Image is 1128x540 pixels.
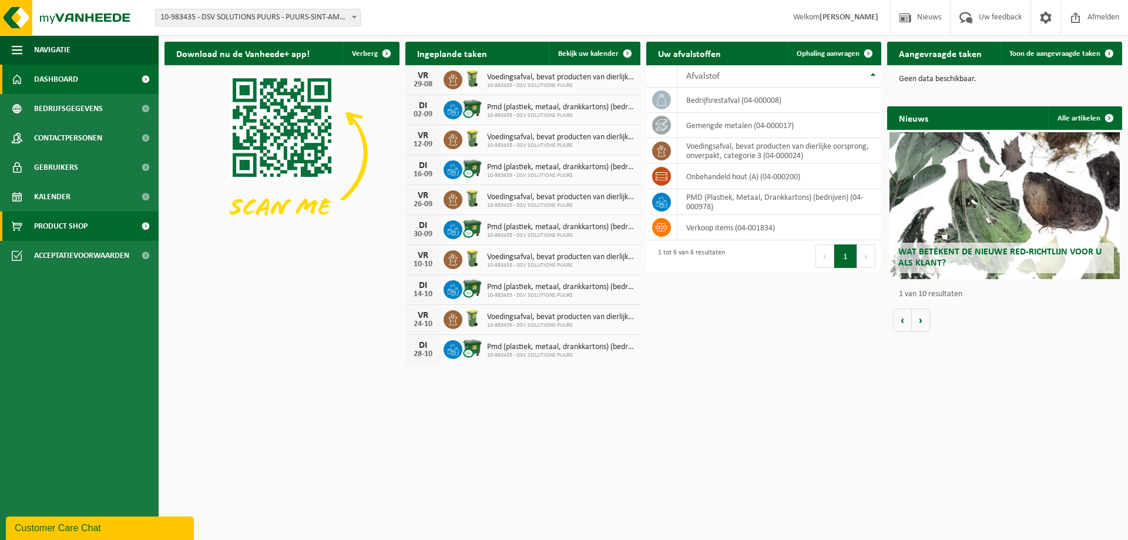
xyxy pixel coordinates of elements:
[411,251,435,260] div: VR
[462,219,482,239] img: WB-1100-CU
[487,112,634,119] span: 10-983435 - DSV SOLUTIONS PUURS
[487,352,634,359] span: 10-983435 - DSV SOLUTIONS PUURS
[487,193,634,202] span: Voedingsafval, bevat producten van dierlijke oorsprong, onverpakt, categorie 3
[893,308,912,332] button: Vorige
[686,72,720,81] span: Afvalstof
[462,308,482,328] img: WB-0140-HPE-GN-50
[411,140,435,149] div: 12-09
[462,129,482,149] img: WB-0140-HPE-GN-50
[912,308,930,332] button: Volgende
[677,189,881,215] td: PMD (Plastiek, Metaal, Drankkartons) (bedrijven) (04-000978)
[677,164,881,189] td: onbehandeld hout (A) (04-000200)
[405,42,499,65] h2: Ingeplande taken
[462,99,482,119] img: WB-1100-CU
[411,221,435,230] div: DI
[834,244,857,268] button: 1
[487,172,634,179] span: 10-983435 - DSV SOLUTIONS PUURS
[34,35,70,65] span: Navigatie
[34,123,102,153] span: Contactpersonen
[34,94,103,123] span: Bedrijfsgegevens
[487,133,634,142] span: Voedingsafval, bevat producten van dierlijke oorsprong, onverpakt, categorie 3
[462,279,482,298] img: WB-1100-CU
[652,243,725,269] div: 1 tot 6 van 6 resultaten
[462,69,482,89] img: WB-0140-HPE-GN-50
[558,50,619,58] span: Bekijk uw kalender
[487,163,634,172] span: Pmd (plastiek, metaal, drankkartons) (bedrijven)
[887,42,993,65] h2: Aangevraagde taken
[487,223,634,232] span: Pmd (plastiek, metaal, drankkartons) (bedrijven)
[411,110,435,119] div: 02-09
[797,50,860,58] span: Ophaling aanvragen
[487,142,634,149] span: 10-983435 - DSV SOLUTIONS PUURS
[164,42,321,65] h2: Download nu de Vanheede+ app!
[677,215,881,240] td: verkoop items (04-001834)
[411,281,435,290] div: DI
[462,159,482,179] img: WB-1100-CU
[352,50,378,58] span: Verberg
[6,514,196,540] iframe: chat widget
[343,42,398,65] button: Verberg
[411,311,435,320] div: VR
[411,230,435,239] div: 30-09
[487,292,634,299] span: 10-983435 - DSV SOLUTIONS PUURS
[899,290,1116,298] p: 1 van 10 resultaten
[487,343,634,352] span: Pmd (plastiek, metaal, drankkartons) (bedrijven)
[411,200,435,209] div: 26-09
[487,103,634,112] span: Pmd (plastiek, metaal, drankkartons) (bedrijven)
[155,9,361,26] span: 10-983435 - DSV SOLUTIONS PUURS - PUURS-SINT-AMANDS
[411,101,435,110] div: DI
[411,170,435,179] div: 16-09
[889,132,1120,279] a: Wat betekent de nieuwe RED-richtlijn voor u als klant?
[487,322,634,329] span: 10-983435 - DSV SOLUTIONS PUURS
[820,13,878,22] strong: [PERSON_NAME]
[411,290,435,298] div: 14-10
[411,161,435,170] div: DI
[487,262,634,269] span: 10-983435 - DSV SOLUTIONS PUURS
[411,131,435,140] div: VR
[34,182,70,212] span: Kalender
[411,71,435,81] div: VR
[411,81,435,89] div: 29-08
[857,244,875,268] button: Next
[677,138,881,164] td: voedingsafval, bevat producten van dierlijke oorsprong, onverpakt, categorie 3 (04-000024)
[462,189,482,209] img: WB-0140-HPE-GN-50
[34,212,88,241] span: Product Shop
[549,42,639,65] a: Bekijk uw kalender
[487,73,634,82] span: Voedingsafval, bevat producten van dierlijke oorsprong, onverpakt, categorie 3
[34,241,129,270] span: Acceptatievoorwaarden
[1009,50,1100,58] span: Toon de aangevraagde taken
[898,247,1102,268] span: Wat betekent de nieuwe RED-richtlijn voor u als klant?
[411,341,435,350] div: DI
[411,320,435,328] div: 24-10
[487,253,634,262] span: Voedingsafval, bevat producten van dierlijke oorsprong, onverpakt, categorie 3
[487,283,634,292] span: Pmd (plastiek, metaal, drankkartons) (bedrijven)
[156,9,360,26] span: 10-983435 - DSV SOLUTIONS PUURS - PUURS-SINT-AMANDS
[487,82,634,89] span: 10-983435 - DSV SOLUTIONS PUURS
[787,42,880,65] a: Ophaling aanvragen
[677,113,881,138] td: gemengde metalen (04-000017)
[1000,42,1121,65] a: Toon de aangevraagde taken
[411,260,435,269] div: 10-10
[34,65,78,94] span: Dashboard
[487,202,634,209] span: 10-983435 - DSV SOLUTIONS PUURS
[487,313,634,322] span: Voedingsafval, bevat producten van dierlijke oorsprong, onverpakt, categorie 3
[646,42,733,65] h2: Uw afvalstoffen
[34,153,78,182] span: Gebruikers
[1048,106,1121,130] a: Alle artikelen
[411,350,435,358] div: 28-10
[887,106,940,129] h2: Nieuws
[462,249,482,269] img: WB-0140-HPE-GN-50
[487,232,634,239] span: 10-983435 - DSV SOLUTIONS PUURS
[462,338,482,358] img: WB-1100-CU
[677,88,881,113] td: bedrijfsrestafval (04-000008)
[815,244,834,268] button: Previous
[411,191,435,200] div: VR
[899,75,1110,83] p: Geen data beschikbaar.
[164,65,399,242] img: Download de VHEPlus App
